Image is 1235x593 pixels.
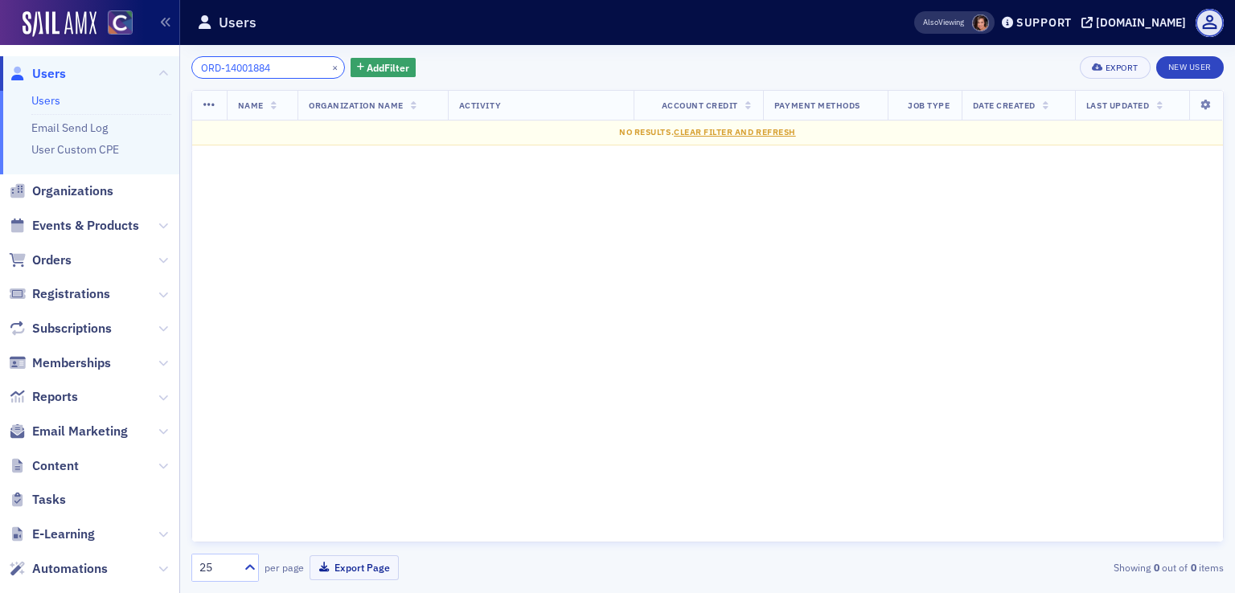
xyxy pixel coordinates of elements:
[32,491,66,509] span: Tasks
[9,252,72,269] a: Orders
[1086,100,1149,111] span: Last Updated
[1016,15,1072,30] div: Support
[199,559,235,576] div: 25
[1096,15,1186,30] div: [DOMAIN_NAME]
[9,560,108,578] a: Automations
[9,217,139,235] a: Events & Products
[662,100,738,111] span: Account Credit
[674,126,796,137] span: Clear Filter and Refresh
[32,526,95,543] span: E-Learning
[9,182,113,200] a: Organizations
[9,388,78,406] a: Reports
[9,285,110,303] a: Registrations
[203,126,1212,139] div: No results.
[32,354,111,372] span: Memberships
[923,17,964,28] span: Viewing
[219,13,256,32] h1: Users
[1196,9,1224,37] span: Profile
[351,58,416,78] button: AddFilter
[108,10,133,35] img: SailAMX
[310,555,399,580] button: Export Page
[32,560,108,578] span: Automations
[367,60,409,75] span: Add Filter
[309,100,404,111] span: Organization Name
[31,142,119,157] a: User Custom CPE
[9,491,66,509] a: Tasks
[1106,63,1139,72] div: Export
[32,252,72,269] span: Orders
[32,285,110,303] span: Registrations
[32,182,113,200] span: Organizations
[1081,17,1192,28] button: [DOMAIN_NAME]
[923,17,938,27] div: Also
[891,560,1224,575] div: Showing out of items
[9,457,79,475] a: Content
[265,560,304,575] label: per page
[9,423,128,440] a: Email Marketing
[328,59,343,74] button: ×
[1151,560,1162,575] strong: 0
[23,11,96,37] img: SailAMX
[9,65,66,83] a: Users
[9,354,111,372] a: Memberships
[32,320,112,337] span: Subscriptions
[973,100,1036,111] span: Date Created
[32,423,128,440] span: Email Marketing
[774,100,860,111] span: Payment Methods
[31,93,60,108] a: Users
[908,100,950,111] span: Job Type
[9,320,112,337] a: Subscriptions
[1156,56,1224,79] a: New User
[32,457,79,475] span: Content
[31,121,108,135] a: Email Send Log
[32,388,78,406] span: Reports
[972,14,989,31] span: Katie Foo
[238,100,264,111] span: Name
[9,526,95,543] a: E-Learning
[32,65,66,83] span: Users
[96,10,133,38] a: View Homepage
[32,217,139,235] span: Events & Products
[1080,56,1150,79] button: Export
[191,56,345,79] input: Search…
[1188,560,1199,575] strong: 0
[459,100,501,111] span: Activity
